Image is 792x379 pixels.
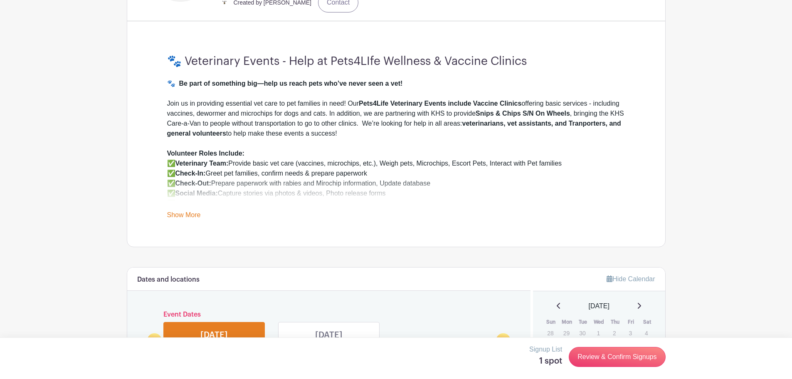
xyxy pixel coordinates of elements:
p: 2 [607,327,621,339]
strong: 🐾 Be part of something big—help us reach pets who’ve never seen a vet! [167,80,403,87]
span: [DATE] [589,301,609,311]
h6: Event Dates [162,311,496,319]
p: 1 [592,327,605,339]
strong: Volunteer Roles Include: [167,150,244,157]
p: 29 [560,327,573,339]
a: Show More [167,211,201,222]
p: Signup List [529,344,562,354]
th: Wed [591,318,607,326]
a: Hide Calendar [607,275,655,282]
p: 30 [575,327,589,339]
strong: Check-Out: [175,180,211,187]
th: Sat [639,318,655,326]
h5: 1 spot [529,356,562,366]
th: Sun [543,318,559,326]
div: ✅ Provide basic vet care (vaccines, microchips, etc.), Weigh pets, Microchips, Escort Pets, Inter... [167,149,625,218]
strong: Snips & Chips S/N On Wheels [476,110,570,117]
strong: Pets4Life Veterinary Events include Vaccine Clinics [359,100,521,107]
strong: Veterinary Team: [175,160,229,167]
th: Thu [607,318,623,326]
a: Review & Confirm Signups [569,347,665,367]
strong: Social Media: [175,190,218,197]
th: Fri [623,318,639,326]
th: Tue [575,318,591,326]
strong: Transporters/Assistants: [175,200,254,207]
p: 3 [624,327,637,339]
strong: veterinarians, vet assistants, and Tranporters, and general volunteers [167,120,621,137]
th: Mon [559,318,575,326]
h3: 🐾 Veterinary Events - Help at Pets4LIfe Wellness & Vaccine Clinics [167,54,625,69]
div: Join us in providing essential vet care to pet families in need! Our offering basic services - in... [167,99,625,149]
p: 28 [543,327,557,339]
strong: Check-In: [175,170,206,177]
h6: Dates and locations [137,276,200,284]
p: 4 [639,327,653,339]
